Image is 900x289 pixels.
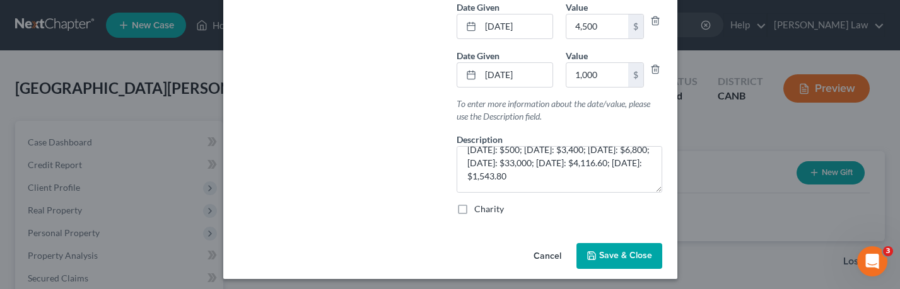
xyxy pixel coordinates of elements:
[523,244,571,269] button: Cancel
[857,246,887,276] iframe: Intercom live chat
[883,246,893,256] span: 3
[628,14,643,38] div: $
[457,49,500,62] label: Date Given
[628,63,643,87] div: $
[481,14,552,38] input: MM/YYYY
[576,243,662,269] button: Save & Close
[457,98,662,123] p: To enter more information about the date/value, please use the Description field.
[599,251,652,261] span: Save & Close
[566,1,588,14] label: Value
[566,63,628,87] input: 0.00
[457,1,500,14] label: Date Given
[474,203,504,215] label: Charity
[457,134,503,145] span: Description
[481,63,552,87] input: MM/YYYY
[566,49,588,62] label: Value
[566,14,628,38] input: 0.00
